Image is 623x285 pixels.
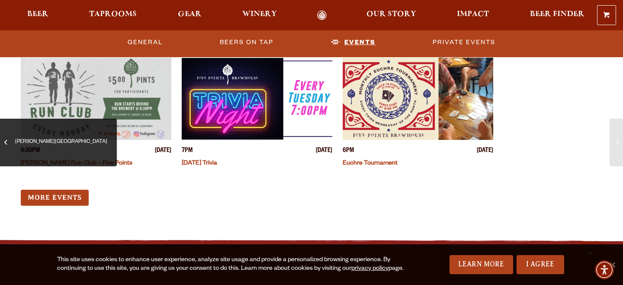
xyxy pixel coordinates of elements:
[182,58,332,140] a: View event details
[595,260,614,279] div: Accessibility Menu
[316,147,332,156] span: [DATE]
[172,10,207,20] a: Gear
[351,266,389,272] a: privacy policy
[22,10,54,20] a: Beer
[530,11,584,18] span: Beer Finder
[343,58,493,140] a: View event details
[178,11,202,18] span: Gear
[451,10,495,20] a: Impact
[580,242,601,263] a: Scroll to top
[124,32,166,52] a: General
[89,11,137,18] span: Taprooms
[343,147,354,156] span: 6PM
[182,160,217,167] a: [DATE] Trivia
[361,10,422,20] a: Our Story
[242,11,277,18] span: Winery
[155,147,171,156] span: [DATE]
[306,10,338,20] a: Odell Home
[343,160,398,167] a: Euchre Tournament
[15,125,110,160] span: [PERSON_NAME][GEOGRAPHIC_DATA]
[450,255,513,274] a: Learn More
[21,58,171,140] a: View event details
[429,32,499,52] a: Private Events
[57,256,405,273] div: This site uses cookies to enhance user experience, analyze site usage and provide a personalized ...
[477,147,493,156] span: [DATE]
[457,11,489,18] span: Impact
[182,147,193,156] span: 7PM
[216,32,277,52] a: Beers on Tap
[27,11,48,18] span: Beer
[328,32,379,52] a: Events
[366,11,416,18] span: Our Story
[237,10,283,20] a: Winery
[83,10,142,20] a: Taprooms
[21,190,89,206] a: More Events (opens in a new window)
[524,10,590,20] a: Beer Finder
[517,255,564,274] a: I Agree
